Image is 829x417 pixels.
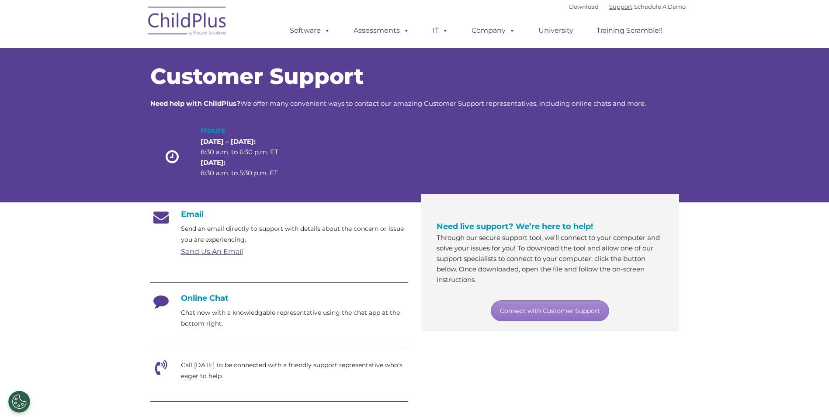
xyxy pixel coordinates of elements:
a: Schedule A Demo [634,3,686,10]
p: Send an email directly to support with details about the concern or issue you are experiencing. [181,223,408,245]
a: Send Us An Email [181,247,243,256]
a: Support [609,3,632,10]
img: ChildPlus by Procare Solutions [144,0,231,44]
span: Customer Support [150,63,364,90]
font: | [569,3,686,10]
p: Chat now with a knowledgable representative using the chat app at the bottom right. [181,307,408,329]
p: Call [DATE] to be connected with a friendly support representative who's eager to help. [181,360,408,382]
a: Connect with Customer Support [491,300,609,321]
span: Need live support? We’re here to help! [437,222,593,231]
a: Assessments [345,22,418,39]
h4: Email [150,209,408,219]
span: We offer many convenient ways to contact our amazing Customer Support representatives, including ... [150,99,646,108]
h4: Hours [201,124,293,136]
strong: [DATE]: [201,158,225,167]
a: Download [569,3,599,10]
strong: [DATE] – [DATE]: [201,137,256,146]
a: Company [463,22,524,39]
p: 8:30 a.m. to 6:30 p.m. ET 8:30 a.m. to 5:30 p.m. ET [201,136,293,178]
strong: Need help with ChildPlus? [150,99,240,108]
a: University [530,22,582,39]
h4: Online Chat [150,293,408,303]
p: Through our secure support tool, we’ll connect to your computer and solve your issues for you! To... [437,233,664,285]
a: Training Scramble!! [588,22,671,39]
a: IT [424,22,457,39]
a: Software [281,22,339,39]
button: Cookies Settings [8,391,30,413]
